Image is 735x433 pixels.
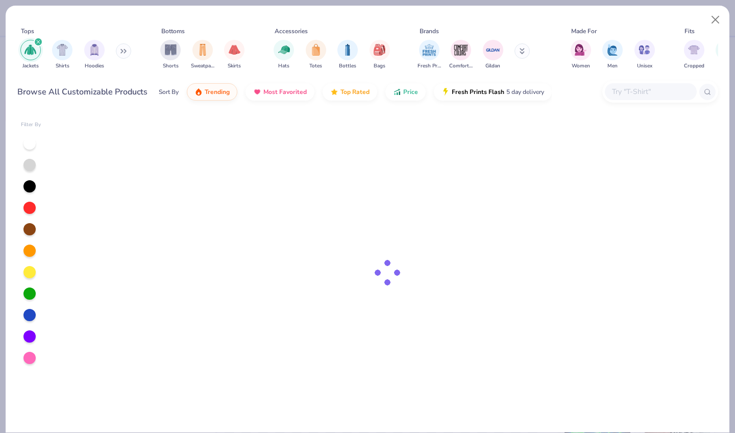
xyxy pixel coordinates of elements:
img: Gildan Image [485,42,501,58]
button: filter button [571,40,591,70]
span: Cropped [684,62,704,70]
div: filter for Shorts [160,40,181,70]
span: Hats [278,62,289,70]
img: Hoodies Image [89,44,100,56]
span: Shorts [163,62,179,70]
button: filter button [224,40,244,70]
span: Hoodies [85,62,104,70]
span: Fresh Prints [418,62,441,70]
div: filter for Comfort Colors [449,40,473,70]
div: filter for Gildan [483,40,503,70]
button: filter button [84,40,105,70]
div: Made For [571,27,597,36]
span: Skirts [228,62,241,70]
img: Comfort Colors Image [453,42,469,58]
input: Try "T-Shirt" [611,86,690,98]
div: filter for Totes [306,40,326,70]
img: Men Image [607,44,618,56]
div: filter for Bottles [337,40,358,70]
button: filter button [52,40,72,70]
button: filter button [602,40,623,70]
div: Sort By [159,87,179,97]
div: filter for Bags [370,40,390,70]
div: Filter By [21,121,41,129]
button: filter button [337,40,358,70]
span: Women [572,62,590,70]
span: Comfort Colors [449,62,473,70]
span: Jackets [22,62,39,70]
div: Bottoms [161,27,185,36]
img: Shirts Image [57,44,68,56]
span: Totes [309,62,322,70]
button: filter button [449,40,473,70]
div: filter for Unisex [634,40,655,70]
img: flash.gif [442,88,450,96]
div: filter for Sweatpants [191,40,214,70]
button: Top Rated [323,83,377,101]
div: filter for Jackets [20,40,41,70]
img: Bottles Image [342,44,353,56]
span: Men [607,62,618,70]
span: Price [403,88,418,96]
button: Fresh Prints Flash5 day delivery [434,83,552,101]
button: filter button [370,40,390,70]
span: Sweatpants [191,62,214,70]
button: Trending [187,83,237,101]
div: filter for Fresh Prints [418,40,441,70]
span: Bottles [339,62,356,70]
span: Top Rated [340,88,370,96]
span: Bags [374,62,385,70]
div: filter for Women [571,40,591,70]
img: Unisex Image [639,44,650,56]
img: most_fav.gif [253,88,261,96]
span: 5 day delivery [506,86,544,98]
span: Gildan [485,62,500,70]
button: filter button [274,40,294,70]
button: Close [706,10,725,30]
span: Trending [205,88,230,96]
div: filter for Hoodies [84,40,105,70]
div: filter for Cropped [684,40,704,70]
img: Shorts Image [165,44,177,56]
button: filter button [684,40,704,70]
img: Cropped Image [688,44,700,56]
div: Tops [21,27,34,36]
div: Browse All Customizable Products [17,86,148,98]
button: filter button [634,40,655,70]
div: filter for Skirts [224,40,244,70]
div: filter for Hats [274,40,294,70]
img: TopRated.gif [330,88,338,96]
button: filter button [418,40,441,70]
img: Totes Image [310,44,322,56]
button: filter button [160,40,181,70]
img: Women Image [575,44,586,56]
img: Skirts Image [229,44,240,56]
span: Unisex [637,62,652,70]
img: Bags Image [374,44,385,56]
div: filter for Men [602,40,623,70]
span: Most Favorited [263,88,307,96]
div: filter for Shirts [52,40,72,70]
span: Shirts [56,62,69,70]
button: filter button [483,40,503,70]
img: Jackets Image [24,44,36,56]
img: trending.gif [194,88,203,96]
img: Hats Image [278,44,290,56]
button: Most Favorited [246,83,314,101]
button: filter button [20,40,41,70]
div: Accessories [275,27,308,36]
button: filter button [191,40,214,70]
img: Sweatpants Image [197,44,208,56]
div: Brands [420,27,439,36]
button: filter button [306,40,326,70]
span: Fresh Prints Flash [452,88,504,96]
img: Fresh Prints Image [422,42,437,58]
button: Price [385,83,426,101]
div: Fits [684,27,695,36]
